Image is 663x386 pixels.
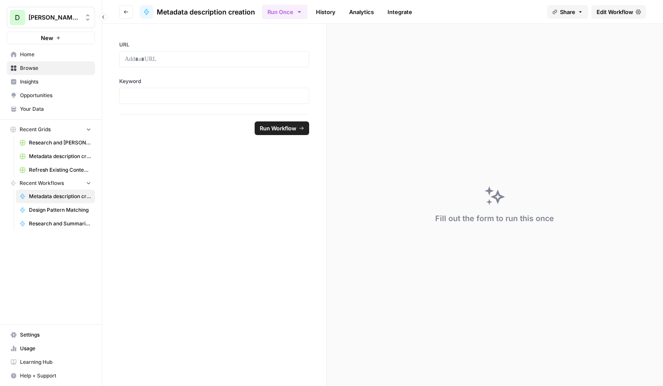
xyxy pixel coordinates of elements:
a: Browse [7,61,95,75]
a: History [311,5,341,19]
span: Edit Workflow [597,8,633,16]
span: Research and [PERSON_NAME] [29,139,91,147]
a: Learning Hub [7,355,95,369]
a: Research and [PERSON_NAME] [16,136,95,150]
span: New [41,34,53,42]
a: Research and Summarize [16,217,95,230]
button: Run Workflow [255,121,309,135]
label: URL [119,41,309,49]
a: Integrate [382,5,417,19]
a: Your Data [7,102,95,116]
button: Workspace: David test [7,7,95,28]
span: Home [20,51,91,58]
a: Metadata description creation [16,190,95,203]
span: Recent Workflows [20,179,64,187]
button: Share [547,5,588,19]
span: Settings [20,331,91,339]
a: Metadata description creation Grid [16,150,95,163]
span: Help + Support [20,372,91,380]
a: Metadata description creation [140,5,255,19]
span: Metadata description creation [157,7,255,17]
button: Run Once [262,5,307,19]
span: Usage [20,345,91,352]
a: Opportunities [7,89,95,102]
a: Design Pattern Matching [16,203,95,217]
a: Analytics [344,5,379,19]
button: New [7,32,95,44]
span: Refresh Existing Content (1) [29,166,91,174]
span: Insights [20,78,91,86]
span: Opportunities [20,92,91,99]
button: Help + Support [7,369,95,383]
button: Recent Workflows [7,177,95,190]
span: Design Pattern Matching [29,206,91,214]
a: Home [7,48,95,61]
span: Metadata description creation Grid [29,153,91,160]
a: Refresh Existing Content (1) [16,163,95,177]
span: Metadata description creation [29,193,91,200]
button: Recent Grids [7,123,95,136]
div: Fill out the form to run this once [435,213,554,225]
label: Keyword [119,78,309,85]
a: Insights [7,75,95,89]
span: Research and Summarize [29,220,91,228]
span: Learning Hub [20,358,91,366]
a: Usage [7,342,95,355]
span: Recent Grids [20,126,51,133]
a: Edit Workflow [591,5,646,19]
span: Your Data [20,105,91,113]
span: Share [560,8,575,16]
span: D [15,12,20,23]
a: Settings [7,328,95,342]
span: Run Workflow [260,124,296,133]
span: Browse [20,64,91,72]
span: [PERSON_NAME] test [29,13,80,22]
